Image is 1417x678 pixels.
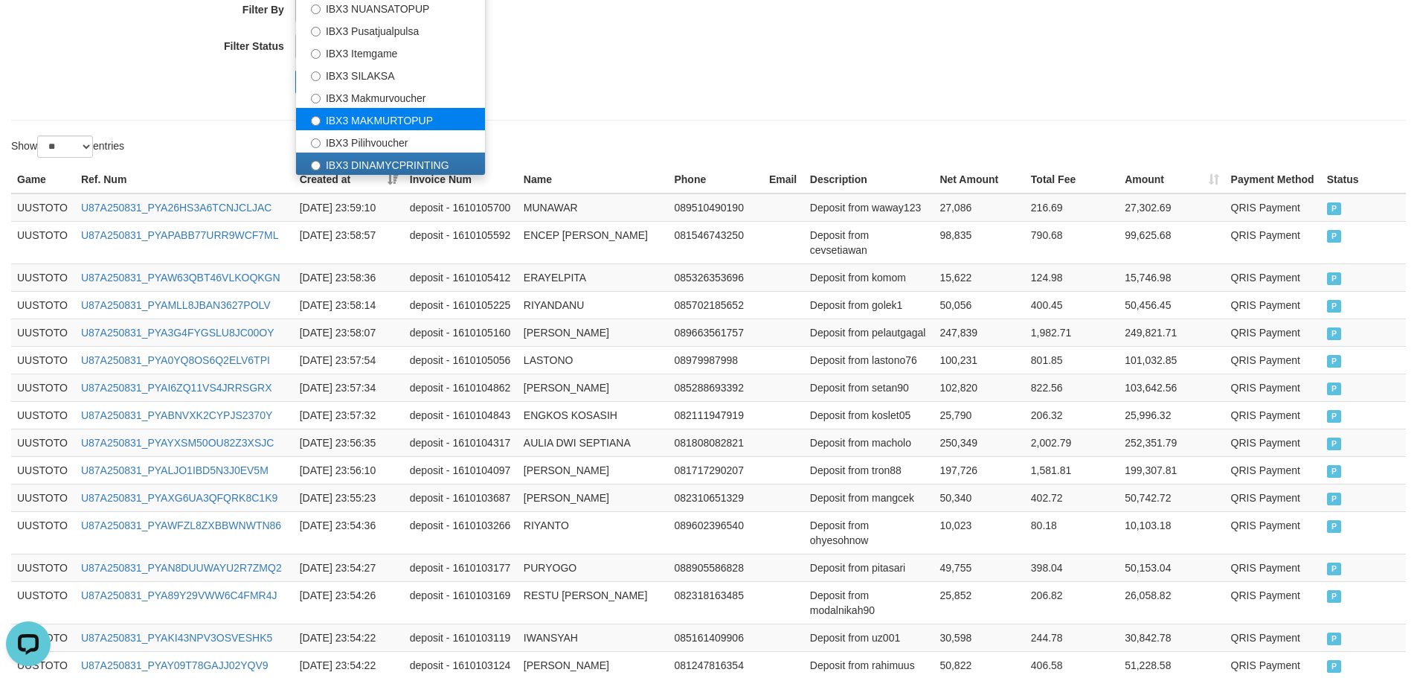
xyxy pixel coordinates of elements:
span: PAID [1327,590,1342,603]
td: 082318163485 [668,581,762,624]
th: Amount: activate to sort column ascending [1119,166,1224,194]
td: UUSTOTO [11,581,75,624]
td: 400.45 [1025,291,1119,319]
label: Show entries [11,135,124,158]
a: U87A250831_PYAI6ZQ11VS4JRRSGRX [81,382,272,394]
th: Net Amount [934,166,1024,194]
td: 206.32 [1025,401,1119,429]
a: U87A250831_PYAKI43NPV3OSVESHK5 [81,632,272,644]
td: Deposit from uz001 [804,624,934,651]
td: 801.85 [1025,346,1119,374]
td: 088905586828 [668,554,762,581]
td: 10,023 [934,511,1024,554]
a: U87A250831_PYAMLL8JBAN3627POLV [81,299,271,311]
td: deposit - 1610104317 [404,429,518,456]
td: QRIS Payment [1225,374,1321,401]
td: 80.18 [1025,511,1119,554]
td: 30,842.78 [1119,624,1224,651]
td: [DATE] 23:58:57 [294,221,404,263]
td: 50,742.72 [1119,484,1224,511]
th: Created at: activate to sort column ascending [294,166,404,194]
td: 822.56 [1025,374,1119,401]
td: Deposit from pelautgagal [804,319,934,346]
th: Name [518,166,669,194]
td: deposit - 1610105700 [404,194,518,222]
span: PAID [1327,383,1342,395]
td: UUSTOTO [11,291,75,319]
td: [DATE] 23:59:10 [294,194,404,222]
select: Showentries [37,135,93,158]
td: 30,598 [934,624,1024,651]
span: PAID [1327,300,1342,313]
td: deposit - 1610105412 [404,263,518,291]
label: IBX3 Pusatjualpulsa [296,19,485,41]
span: PAID [1327,520,1342,533]
td: [PERSON_NAME] [518,374,669,401]
span: PAID [1327,410,1342,423]
td: deposit - 1610103266 [404,511,518,554]
th: Email [763,166,804,194]
span: PAID [1327,230,1342,243]
td: [DATE] 23:57:34 [294,374,404,401]
td: deposit - 1610103177 [404,554,518,581]
td: 1,581.81 [1025,456,1119,484]
a: U87A250831_PYAPABB77URR9WCF7ML [81,229,279,241]
td: Deposit from ohyesohnow [804,511,934,554]
td: RIYANTO [518,511,669,554]
td: 99,625.68 [1119,221,1224,263]
button: Open LiveChat chat widget [6,6,51,51]
td: 247,839 [934,319,1024,346]
span: PAID [1327,355,1342,368]
label: IBX3 MAKMURTOPUP [296,108,485,130]
td: 50,056 [934,291,1024,319]
td: 082310651329 [668,484,762,511]
td: QRIS Payment [1225,346,1321,374]
td: ERAYELPITA [518,263,669,291]
a: U87A250831_PYA0YQ8OS6Q2ELV6TPI [81,354,270,366]
td: 081717290207 [668,456,762,484]
td: 50,340 [934,484,1024,511]
td: 98,835 [934,221,1024,263]
td: QRIS Payment [1225,221,1321,263]
td: 082111947919 [668,401,762,429]
td: deposit - 1610105225 [404,291,518,319]
td: 2,002.79 [1025,429,1119,456]
td: QRIS Payment [1225,511,1321,554]
td: Deposit from lastono76 [804,346,934,374]
td: deposit - 1610105056 [404,346,518,374]
td: Deposit from pitasari [804,554,934,581]
td: deposit - 1610103169 [404,581,518,624]
td: UUSTOTO [11,484,75,511]
td: [PERSON_NAME] [518,456,669,484]
td: 26,058.82 [1119,581,1224,624]
th: Status [1321,166,1406,194]
td: Deposit from mangcek [804,484,934,511]
td: Deposit from waway123 [804,194,934,222]
td: QRIS Payment [1225,263,1321,291]
span: PAID [1327,563,1342,575]
td: deposit - 1610104097 [404,456,518,484]
a: U87A250831_PYAYXSM50OU82Z3XSJC [81,437,274,449]
td: 402.72 [1025,484,1119,511]
td: QRIS Payment [1225,456,1321,484]
td: 206.82 [1025,581,1119,624]
td: [DATE] 23:57:32 [294,401,404,429]
td: deposit - 1610103119 [404,624,518,651]
a: U87A250831_PYAY09T78GAJJ02YQV9 [81,659,269,671]
td: 08979987998 [668,346,762,374]
td: ENCEP [PERSON_NAME] [518,221,669,263]
td: [DATE] 23:58:36 [294,263,404,291]
td: UUSTOTO [11,263,75,291]
td: UUSTOTO [11,194,75,222]
label: IBX3 DINAMYCPRINTING [296,153,485,175]
td: Deposit from cevsetiawan [804,221,934,263]
td: 085288693392 [668,374,762,401]
td: 124.98 [1025,263,1119,291]
span: PAID [1327,493,1342,505]
td: 1,982.71 [1025,319,1119,346]
td: 081546743250 [668,221,762,263]
td: IWANSYAH [518,624,669,651]
th: Ref. Num [75,166,294,194]
td: PURYOGO [518,554,669,581]
td: 27,302.69 [1119,194,1224,222]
